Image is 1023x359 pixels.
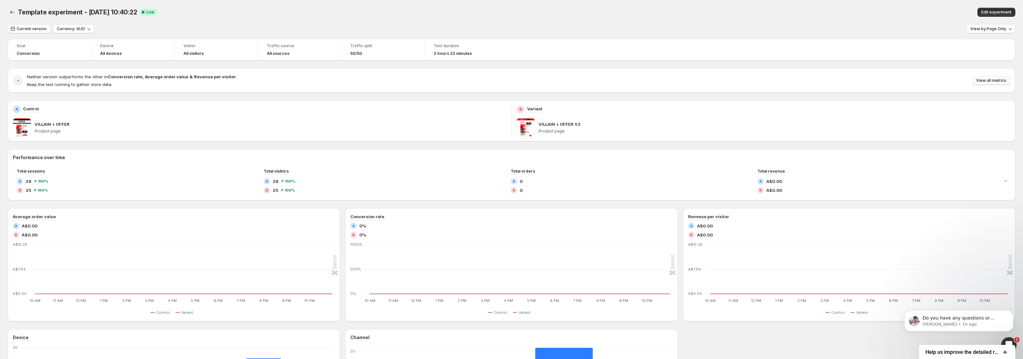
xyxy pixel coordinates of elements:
[145,74,188,79] strong: Average order value
[282,298,291,303] text: 9 PM
[8,24,50,33] button: Current version
[434,43,499,48] span: Test duration
[19,188,21,192] h2: B
[520,187,523,193] span: 0
[539,129,1010,134] p: Product page
[350,267,361,271] text: 500%
[194,74,236,79] strong: Revenue per visitor
[100,298,108,303] text: 1 PM
[517,118,535,136] img: VILLAIN + OFFER V2
[797,298,806,303] text: 2 PM
[513,179,515,183] h2: A
[1014,337,1019,342] span: 1
[458,298,467,303] text: 2 PM
[688,242,703,247] text: A$15.28
[925,349,1001,355] span: Help us improve the detailed report for A/B campaigns
[156,310,170,315] span: Control
[13,345,18,350] text: 30
[304,298,315,303] text: 10 PM
[488,309,510,316] button: Control
[100,43,165,48] span: Device
[728,298,738,303] text: 11 AM
[889,298,898,303] text: 6 PM
[266,188,268,192] h2: B
[352,233,355,237] h2: B
[57,26,85,31] span: Currency: AUD
[411,298,421,303] text: 12 PM
[481,298,490,303] text: 3 PM
[22,232,38,238] span: A$0.00
[237,298,245,303] text: 7 PM
[145,298,154,303] text: 3 PM
[350,349,355,354] text: 20
[895,297,1023,342] iframe: Intercom notifications message
[352,224,355,228] h2: A
[850,309,871,316] button: Variant
[142,74,144,79] strong: ,
[27,82,112,87] span: Keep the test running to gather more data.
[8,8,17,17] button: Back
[38,188,48,192] span: 100 %
[504,298,513,303] text: 4 PM
[697,232,713,238] span: A$0.00
[30,298,40,303] text: 10 AM
[22,223,38,229] span: A$0.00
[527,106,542,112] p: Variant
[260,298,268,303] text: 8 PM
[13,154,1010,161] h2: Performance over time
[17,77,19,84] h2: -
[820,298,829,303] text: 3 PM
[690,224,693,228] h2: A
[168,298,177,303] text: 4 PM
[266,179,268,183] h2: A
[26,187,31,193] span: 25
[520,178,523,184] span: 0
[596,298,605,303] text: 8 PM
[619,298,628,303] text: 9 PM
[18,8,137,16] span: Template experiment - [DATE] 10:40:22
[273,187,278,193] span: 25
[19,179,21,183] h2: A
[977,8,1015,17] button: Edit experiment
[642,298,652,303] text: 10 PM
[13,334,29,341] h3: Device
[527,298,536,303] text: 5 PM
[53,298,63,303] text: 11 AM
[843,298,852,303] text: 4 PM
[365,298,376,303] text: 10 AM
[17,169,45,174] span: Total sessions
[100,43,165,57] a: DeviceAll devices
[697,223,713,229] span: A$0.00
[267,51,289,56] h4: All sources
[273,178,278,184] span: 28
[27,74,237,79] span: Neither version outperforms the other in .
[350,291,356,296] text: 0%
[13,118,31,136] img: VILLAIN + OFFER
[705,298,716,303] text: 10 AM
[688,291,702,296] text: A$0.00
[757,169,785,174] span: Total revenue
[53,24,94,33] button: Currency: AUD
[976,78,1006,83] span: View all metrics
[856,310,868,315] span: Variant
[264,169,289,174] span: Total visitors
[1001,337,1017,353] iframe: Intercom live chat
[359,232,366,238] span: 0%
[972,76,1010,85] button: View all metrics
[26,178,31,184] span: 28
[15,107,18,112] h2: A
[122,298,131,303] text: 2 PM
[267,43,332,57] a: Traffic sourceAll sources
[511,169,535,174] span: Total orders
[690,233,693,237] h2: B
[13,291,27,296] text: A$0.00
[539,121,581,127] p: VILLAIN + OFFER V2
[550,298,559,303] text: 6 PM
[13,267,26,271] text: A$7.64
[17,43,82,57] a: GoalConversion
[175,309,196,316] button: Variant
[434,51,472,56] span: 2 hours 22 minutes
[190,74,193,79] strong: &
